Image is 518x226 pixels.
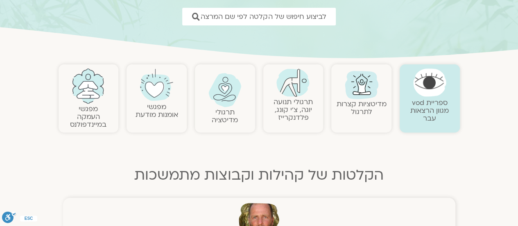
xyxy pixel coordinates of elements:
[182,8,336,25] a: לביצוע חיפוש של הקלטה לפי שם המרצה
[410,98,449,123] a: ספריית vodמגוון הרצאות עבר
[136,102,178,119] a: מפגשיאומנות מודעת
[337,99,387,116] a: מדיטציות קצרות לתרגול
[201,13,326,21] span: לביצוע חיפוש של הקלטה לפי שם המרצה
[212,107,238,125] a: תרגולימדיטציה
[274,97,313,122] a: תרגולי תנועהיוגה, צ׳י קונג, פלדנקרייז
[70,104,106,129] a: מפגשיהעמקה במיינדפולנס
[59,167,460,183] h2: הקלטות של קהילות וקבוצות מתמשכות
